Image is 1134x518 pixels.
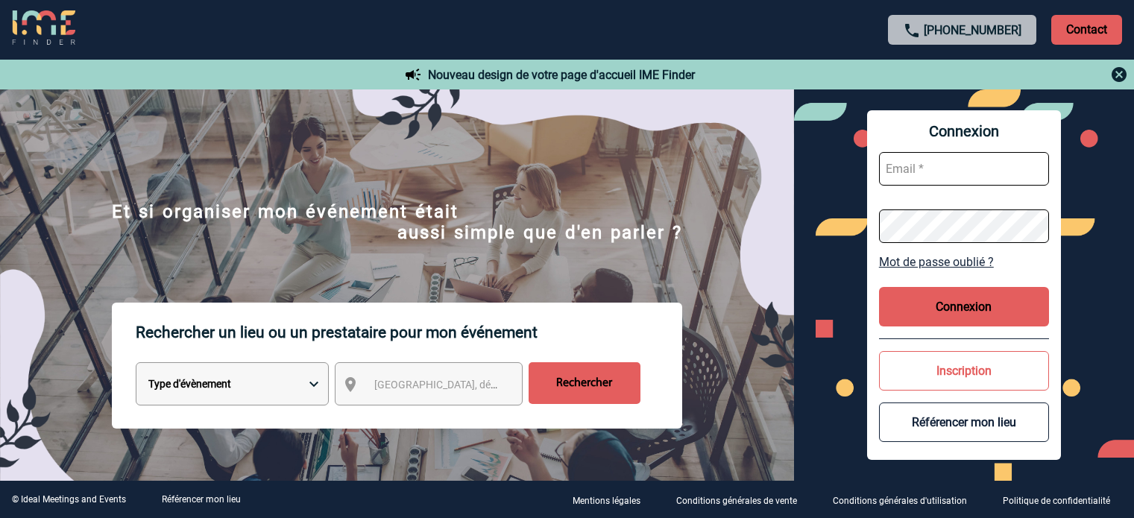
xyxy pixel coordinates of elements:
[136,303,682,362] p: Rechercher un lieu ou un prestataire pour mon événement
[879,152,1049,186] input: Email *
[879,287,1049,326] button: Connexion
[903,22,921,40] img: call-24-px.png
[879,255,1049,269] a: Mot de passe oublié ?
[879,122,1049,140] span: Connexion
[1003,496,1110,506] p: Politique de confidentialité
[676,496,797,506] p: Conditions générales de vente
[879,351,1049,391] button: Inscription
[529,362,640,404] input: Rechercher
[561,493,664,507] a: Mentions légales
[162,494,241,505] a: Référencer mon lieu
[573,496,640,506] p: Mentions légales
[821,493,991,507] a: Conditions générales d'utilisation
[924,23,1021,37] a: [PHONE_NUMBER]
[991,493,1134,507] a: Politique de confidentialité
[374,379,582,391] span: [GEOGRAPHIC_DATA], département, région...
[879,402,1049,442] button: Référencer mon lieu
[664,493,821,507] a: Conditions générales de vente
[833,496,967,506] p: Conditions générales d'utilisation
[1051,15,1122,45] p: Contact
[12,494,126,505] div: © Ideal Meetings and Events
